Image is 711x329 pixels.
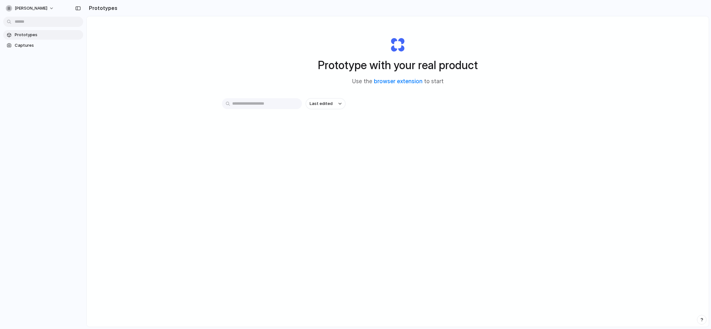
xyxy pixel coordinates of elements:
h2: Prototypes [86,4,117,12]
span: [PERSON_NAME] [15,5,47,12]
button: Last edited [306,98,345,109]
button: [PERSON_NAME] [3,3,57,13]
span: Prototypes [15,32,81,38]
span: Use the to start [352,77,444,86]
a: Prototypes [3,30,83,40]
a: Captures [3,41,83,50]
span: Last edited [310,100,333,107]
h1: Prototype with your real product [318,57,478,74]
span: Captures [15,42,81,49]
a: browser extension [374,78,423,84]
